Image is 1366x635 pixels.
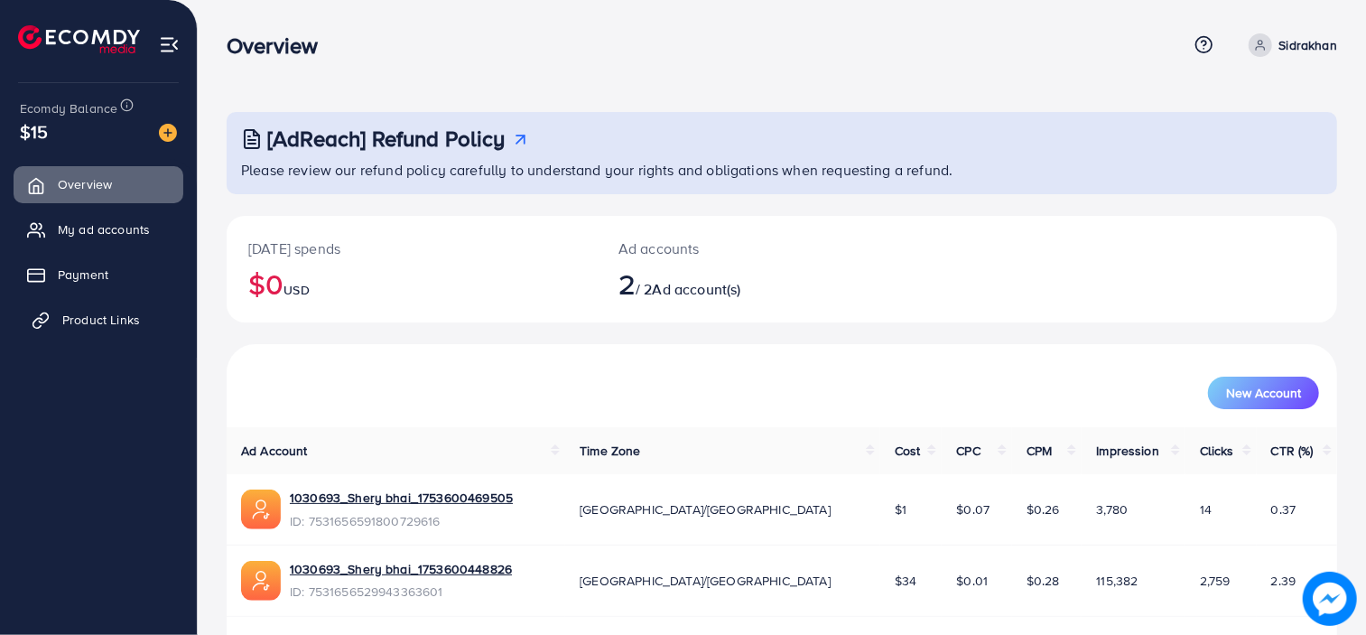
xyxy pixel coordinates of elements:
img: image [1303,572,1357,626]
span: CPM [1027,442,1052,460]
span: ID: 7531656591800729616 [290,512,513,530]
span: 14 [1200,500,1212,518]
span: Overview [58,175,112,193]
img: ic-ads-acc.e4c84228.svg [241,490,281,529]
span: $15 [20,118,48,145]
a: My ad accounts [14,211,183,247]
a: Payment [14,257,183,293]
a: 1030693_Shery bhai_1753600469505 [290,489,513,507]
p: Ad accounts [618,238,853,259]
span: CPC [956,442,980,460]
p: [DATE] spends [248,238,575,259]
p: Please review our refund policy carefully to understand your rights and obligations when requesti... [241,159,1326,181]
span: Payment [58,266,108,284]
img: ic-ads-acc.e4c84228.svg [241,561,281,601]
span: 2 [618,263,636,304]
span: $34 [895,572,916,590]
img: image [159,124,177,142]
span: Ecomdy Balance [20,99,117,117]
span: 3,780 [1096,500,1128,518]
h3: [AdReach] Refund Policy [267,126,506,152]
span: Time Zone [580,442,640,460]
a: Sidrakhan [1241,33,1337,57]
span: $1 [895,500,906,518]
span: Ad account(s) [653,279,741,299]
span: $0.07 [956,500,990,518]
img: menu [159,34,180,55]
span: Cost [895,442,921,460]
span: 115,382 [1096,572,1138,590]
span: Ad Account [241,442,308,460]
p: Sidrakhan [1279,34,1337,56]
span: Clicks [1200,442,1234,460]
h3: Overview [227,33,332,59]
span: $0.28 [1027,572,1060,590]
span: Impression [1096,442,1159,460]
span: CTR (%) [1271,442,1314,460]
span: $0.26 [1027,500,1060,518]
span: USD [283,281,309,299]
span: [GEOGRAPHIC_DATA]/[GEOGRAPHIC_DATA] [580,572,831,590]
span: My ad accounts [58,220,150,238]
a: Overview [14,166,183,202]
span: $0.01 [956,572,988,590]
img: logo [18,25,140,53]
h2: $0 [248,266,575,301]
span: Product Links [62,311,140,329]
span: ID: 7531656529943363601 [290,583,512,601]
span: 2.39 [1271,572,1296,590]
button: New Account [1208,377,1319,409]
span: 2,759 [1200,572,1231,590]
span: 0.37 [1271,500,1296,518]
span: New Account [1226,387,1301,399]
span: [GEOGRAPHIC_DATA]/[GEOGRAPHIC_DATA] [580,500,831,518]
a: 1030693_Shery bhai_1753600448826 [290,560,512,578]
h2: / 2 [618,266,853,301]
a: Product Links [14,302,183,338]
